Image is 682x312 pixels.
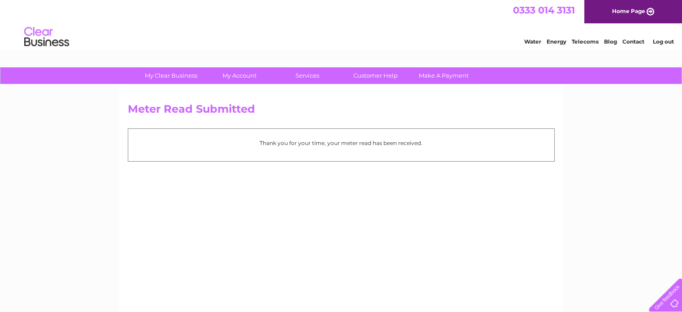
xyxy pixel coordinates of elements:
[547,38,566,45] a: Energy
[513,4,575,16] a: 0333 014 3131
[134,67,208,84] a: My Clear Business
[652,38,673,45] a: Log out
[130,5,553,44] div: Clear Business is a trading name of Verastar Limited (registered in [GEOGRAPHIC_DATA] No. 3667643...
[128,103,555,120] h2: Meter Read Submitted
[604,38,617,45] a: Blog
[572,38,599,45] a: Telecoms
[24,23,70,51] img: logo.png
[339,67,413,84] a: Customer Help
[133,139,550,147] p: Thank you for your time, your meter read has been received.
[524,38,541,45] a: Water
[407,67,481,84] a: Make A Payment
[202,67,276,84] a: My Account
[622,38,644,45] a: Contact
[270,67,344,84] a: Services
